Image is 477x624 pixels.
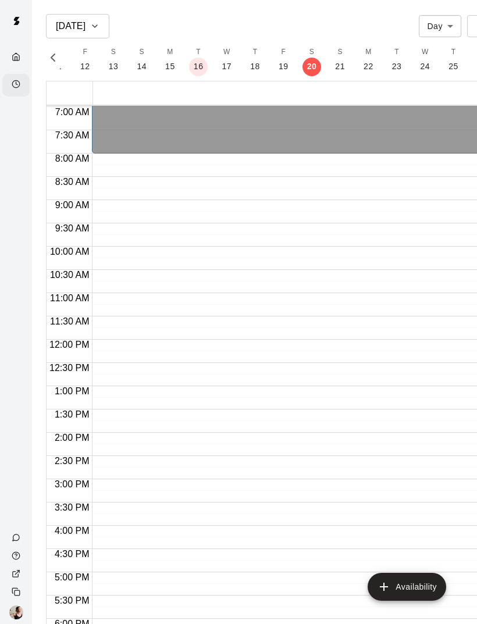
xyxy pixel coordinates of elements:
[83,47,87,58] span: F
[156,43,184,76] button: M15
[99,43,128,76] button: S13
[422,47,429,58] span: W
[52,154,92,163] span: 8:00 AM
[335,60,345,73] p: 21
[184,43,213,76] button: T16
[52,409,92,419] span: 1:30 PM
[80,60,90,73] p: 12
[52,456,92,466] span: 2:30 PM
[52,549,92,559] span: 4:30 PM
[394,47,399,58] span: T
[5,9,28,33] img: Swift logo
[127,43,156,76] button: S14
[241,43,269,76] button: T18
[365,47,371,58] span: M
[109,60,119,73] p: 13
[307,60,317,73] p: 20
[47,363,92,373] span: 12:30 PM
[47,340,92,350] span: 12:00 PM
[223,47,230,58] span: W
[196,47,201,58] span: T
[56,18,86,34] h6: [DATE]
[52,433,92,443] span: 2:00 PM
[2,529,32,547] a: Contact Us
[52,596,92,605] span: 5:30 PM
[111,47,116,58] span: S
[269,43,298,76] button: F19
[281,47,286,58] span: F
[46,14,109,38] button: [DATE]
[2,565,32,583] a: View public page
[213,43,241,76] button: W17
[52,177,92,187] span: 8:30 AM
[52,130,92,140] span: 7:30 AM
[165,60,175,73] p: 15
[392,60,402,73] p: 23
[9,605,23,619] img: Lauryn Morris
[52,526,92,536] span: 4:00 PM
[337,47,342,58] span: S
[2,583,32,601] div: Copy public page link
[411,43,439,76] button: W24
[52,502,92,512] span: 3:30 PM
[47,293,92,303] span: 11:00 AM
[222,60,232,73] p: 17
[140,47,144,58] span: S
[52,572,92,582] span: 5:00 PM
[439,43,468,76] button: T25
[167,47,173,58] span: M
[253,47,258,58] span: T
[420,60,430,73] p: 24
[194,60,204,73] p: 16
[354,43,383,76] button: M22
[2,547,32,565] a: Visit help center
[71,43,99,76] button: F12
[47,316,92,326] span: 11:30 AM
[137,60,147,73] p: 14
[52,479,92,489] span: 3:00 PM
[47,270,92,280] span: 10:30 AM
[298,43,326,76] button: S20
[47,247,92,256] span: 10:00 AM
[52,200,92,210] span: 9:00 AM
[368,573,446,601] button: add
[52,107,92,117] span: 7:00 AM
[52,386,92,396] span: 1:00 PM
[279,60,289,73] p: 19
[52,223,92,233] span: 9:30 AM
[451,47,456,58] span: T
[309,47,314,58] span: S
[364,60,373,73] p: 22
[383,43,411,76] button: T23
[326,43,354,76] button: S21
[448,60,458,73] p: 25
[250,60,260,73] p: 18
[419,15,461,37] div: Day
